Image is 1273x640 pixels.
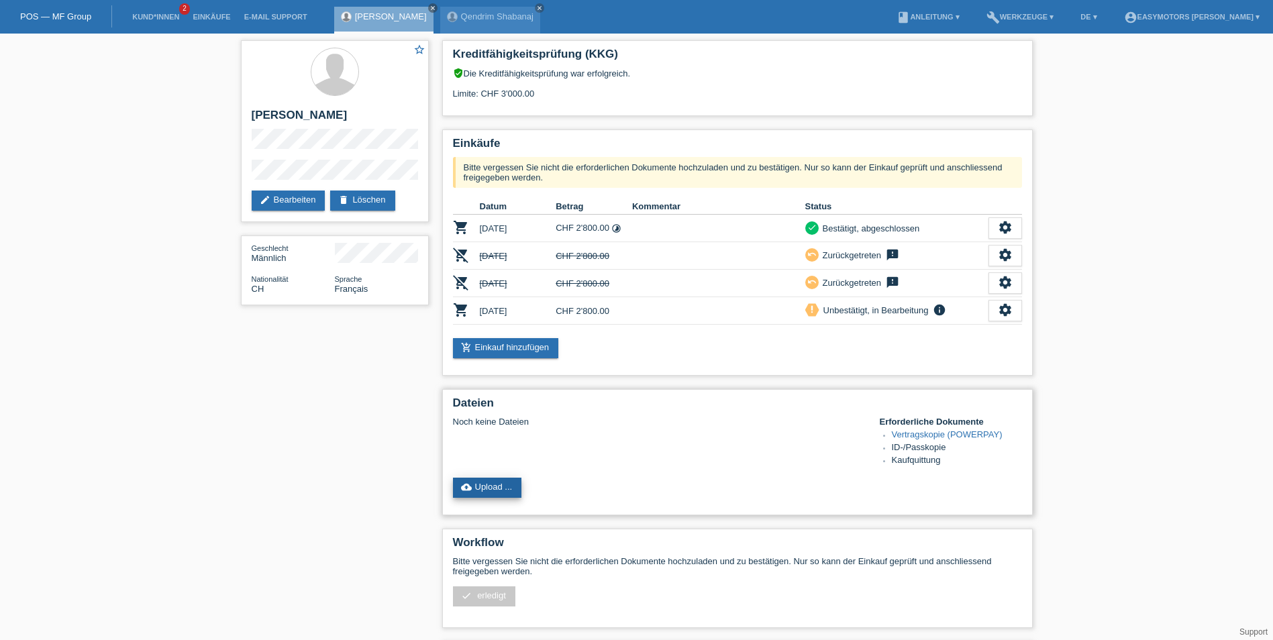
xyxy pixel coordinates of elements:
[556,215,632,242] td: CHF 2'800.00
[480,215,556,242] td: [DATE]
[556,242,632,270] td: CHF 2'800.00
[1074,13,1103,21] a: DE ▾
[556,199,632,215] th: Betrag
[453,137,1022,157] h2: Einkäufe
[819,248,881,262] div: Zurückgetreten
[807,250,817,259] i: undo
[986,11,1000,24] i: build
[260,195,270,205] i: edit
[880,417,1022,427] h4: Erforderliche Dokumente
[807,305,817,314] i: priority_high
[1239,627,1268,637] a: Support
[890,13,966,21] a: bookAnleitung ▾
[461,11,533,21] a: Qendrim Shabanaj
[335,275,362,283] span: Sprache
[461,590,472,601] i: check
[480,199,556,215] th: Datum
[819,221,920,235] div: Bestätigt, abgeschlossen
[252,243,335,263] div: Männlich
[807,223,817,232] i: check
[819,276,881,290] div: Zurückgetreten
[931,303,948,317] i: info
[461,482,472,492] i: cloud_upload
[807,277,817,286] i: undo
[20,11,91,21] a: POS — MF Group
[179,3,190,15] span: 2
[453,556,1022,576] p: Bitte vergessen Sie nicht die erforderlichen Dokumente hochzuladen und zu bestätigen. Nur so kann...
[453,247,469,263] i: POSP00027118
[998,248,1013,262] i: settings
[892,442,1022,455] li: ID-/Passkopie
[453,219,469,235] i: POSP00027112
[453,586,515,606] a: check erledigt
[477,590,506,600] span: erledigt
[805,199,988,215] th: Status
[892,429,1003,439] a: Vertragskopie (POWERPAY)
[453,48,1022,68] h2: Kreditfähigkeitsprüfung (KKG)
[125,13,186,21] a: Kund*innen
[461,342,472,353] i: add_shopping_cart
[429,5,436,11] i: close
[453,157,1022,188] div: Bitte vergessen Sie nicht die erforderlichen Dokumente hochzuladen und zu bestätigen. Nur so kann...
[998,275,1013,290] i: settings
[413,44,425,56] i: star_border
[480,242,556,270] td: [DATE]
[611,223,621,233] i: Fixe Raten (24 Raten)
[413,44,425,58] a: star_border
[998,303,1013,317] i: settings
[556,297,632,325] td: CHF 2'800.00
[1124,11,1137,24] i: account_circle
[535,3,544,13] a: close
[355,11,427,21] a: [PERSON_NAME]
[453,302,469,318] i: POSP00027121
[1117,13,1266,21] a: account_circleEasymotors [PERSON_NAME] ▾
[252,275,289,283] span: Nationalität
[884,248,901,262] i: feedback
[252,109,418,129] h2: [PERSON_NAME]
[330,191,395,211] a: deleteLöschen
[980,13,1061,21] a: buildWerkzeuge ▾
[892,455,1022,468] li: Kaufquittung
[453,338,559,358] a: add_shopping_cartEinkauf hinzufügen
[453,274,469,290] i: POSP00027119
[186,13,237,21] a: Einkäufe
[453,68,1022,109] div: Die Kreditfähigkeitsprüfung war erfolgreich. Limite: CHF 3'000.00
[453,478,522,498] a: cloud_uploadUpload ...
[556,270,632,297] td: CHF 2'800.00
[632,199,805,215] th: Kommentar
[453,536,1022,556] h2: Workflow
[428,3,438,13] a: close
[252,244,289,252] span: Geschlecht
[819,303,929,317] div: Unbestätigt, in Bearbeitung
[480,270,556,297] td: [DATE]
[238,13,314,21] a: E-Mail Support
[536,5,543,11] i: close
[335,284,368,294] span: Français
[998,220,1013,235] i: settings
[252,284,264,294] span: Schweiz
[453,396,1022,417] h2: Dateien
[252,191,325,211] a: editBearbeiten
[897,11,910,24] i: book
[884,276,901,289] i: feedback
[338,195,349,205] i: delete
[480,297,556,325] td: [DATE]
[453,417,863,427] div: Noch keine Dateien
[453,68,464,78] i: verified_user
